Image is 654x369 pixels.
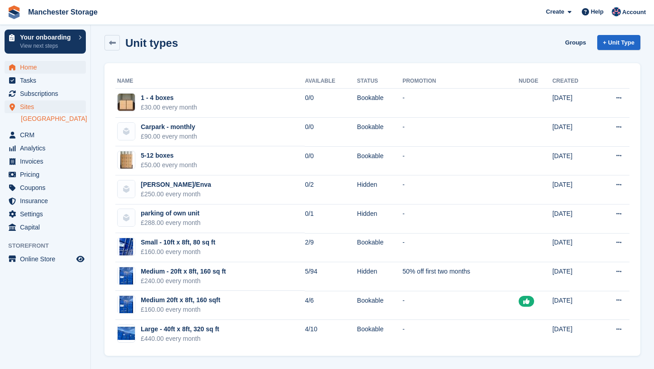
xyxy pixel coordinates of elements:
[20,253,74,265] span: Online Store
[5,74,86,87] a: menu
[552,89,597,118] td: [DATE]
[25,5,101,20] a: Manchester Storage
[5,208,86,220] a: menu
[552,118,597,147] td: [DATE]
[552,262,597,291] td: [DATE]
[5,87,86,100] a: menu
[357,89,402,118] td: Bookable
[141,305,220,314] div: £160.00 every month
[125,37,178,49] h2: Unit types
[141,295,220,305] div: Medium 20ft x 8ft, 160 sqft
[402,262,519,291] td: 50% off first two months
[141,160,197,170] div: £50.00 every month
[118,327,135,340] img: IMG_1128.jpeg
[141,238,215,247] div: Small - 10ft x 8ft, 80 sq ft
[20,42,74,50] p: View next steps
[546,7,564,16] span: Create
[305,320,357,349] td: 4/10
[552,146,597,175] td: [DATE]
[118,123,135,140] img: blank-unit-type-icon-ffbac7b88ba66c5e286b0e438baccc4b9c83835d4c34f86887a83fc20ec27e7b.svg
[5,253,86,265] a: menu
[141,103,197,112] div: £30.00 every month
[20,194,74,207] span: Insurance
[5,194,86,207] a: menu
[402,233,519,262] td: -
[305,291,357,320] td: 4/6
[357,175,402,204] td: Hidden
[20,168,74,181] span: Pricing
[120,151,133,169] img: manchester-storage-12-boxes-mobile.jpg
[5,181,86,194] a: menu
[561,35,590,50] a: Groups
[519,74,552,89] th: Nudge
[21,115,86,123] a: [GEOGRAPHIC_DATA]
[119,295,133,314] img: IMG_1129.jpeg
[141,180,211,189] div: [PERSON_NAME]/Enva
[20,61,74,74] span: Home
[552,291,597,320] td: [DATE]
[305,118,357,147] td: 0/0
[357,262,402,291] td: Hidden
[20,181,74,194] span: Coupons
[141,218,201,228] div: £288.00 every month
[141,247,215,257] div: £160.00 every month
[402,89,519,118] td: -
[5,100,86,113] a: menu
[20,129,74,141] span: CRM
[357,204,402,234] td: Hidden
[5,155,86,168] a: menu
[5,30,86,54] a: Your onboarding View next steps
[357,291,402,320] td: Bookable
[75,254,86,264] a: Preview store
[5,61,86,74] a: menu
[20,221,74,234] span: Capital
[357,320,402,349] td: Bookable
[402,74,519,89] th: Promotion
[591,7,604,16] span: Help
[20,87,74,100] span: Subscriptions
[141,276,226,286] div: £240.00 every month
[552,175,597,204] td: [DATE]
[141,93,197,103] div: 1 - 4 boxes
[8,241,90,250] span: Storefront
[141,209,201,218] div: parking of own unit
[402,118,519,147] td: -
[402,146,519,175] td: -
[552,204,597,234] td: [DATE]
[357,118,402,147] td: Bookable
[141,267,226,276] div: Medium - 20ft x 8ft, 160 sq ft
[305,204,357,234] td: 0/1
[20,34,74,40] p: Your onboarding
[5,168,86,181] a: menu
[20,155,74,168] span: Invoices
[20,100,74,113] span: Sites
[357,74,402,89] th: Status
[119,238,133,256] img: IMG_1123.jpeg
[141,132,197,141] div: £90.00 every month
[20,74,74,87] span: Tasks
[141,324,219,334] div: Large - 40ft x 8ft, 320 sq ft
[5,221,86,234] a: menu
[115,74,305,89] th: Name
[305,233,357,262] td: 2/9
[305,175,357,204] td: 0/2
[402,175,519,204] td: -
[357,146,402,175] td: Bookable
[5,142,86,155] a: menu
[7,5,21,19] img: stora-icon-8386f47178a22dfd0bd8f6a31ec36ba5ce8667c1dd55bd0f319d3a0aa187defe.svg
[5,129,86,141] a: menu
[552,320,597,349] td: [DATE]
[305,262,357,291] td: 5/94
[597,35,640,50] a: + Unit Type
[118,94,135,111] img: manchester-storage-4-boxes_compressed.jpg
[402,291,519,320] td: -
[305,89,357,118] td: 0/0
[305,146,357,175] td: 0/0
[118,209,135,226] img: blank-unit-type-icon-ffbac7b88ba66c5e286b0e438baccc4b9c83835d4c34f86887a83fc20ec27e7b.svg
[141,151,197,160] div: 5-12 boxes
[402,320,519,349] td: -
[402,204,519,234] td: -
[305,74,357,89] th: Available
[552,233,597,262] td: [DATE]
[119,267,133,285] img: IMG_1129.jpeg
